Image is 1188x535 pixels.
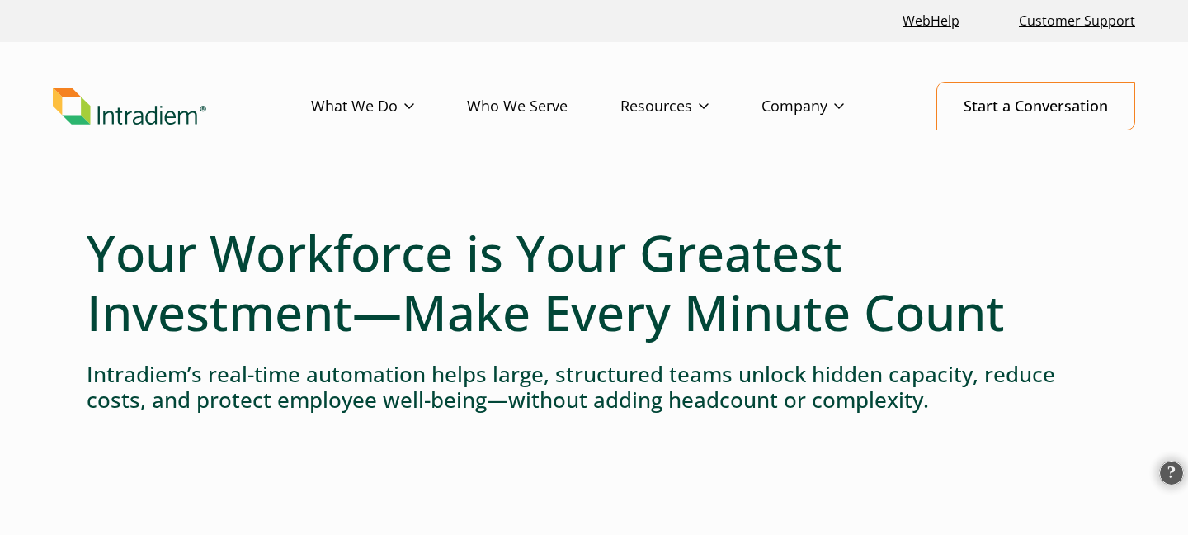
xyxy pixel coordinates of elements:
a: Company [761,83,897,130]
img: Intradiem [53,88,206,125]
a: What We Do [311,83,467,130]
span: Open PowerChat [1159,461,1184,485]
a: Link to homepage of Intradiem [53,88,311,125]
a: Resources [620,83,761,130]
a: Start a Conversation [936,82,1135,130]
a: Link opens in a new window [896,3,966,39]
h4: Intradiem’s real-time automation helps large, structured teams unlock hidden capacity, reduce cos... [87,362,1101,413]
a: Who We Serve [467,83,620,130]
h1: Your Workforce is Your Greatest Investment—Make Every Minute Count [87,223,1101,342]
a: Customer Support [1012,3,1142,39]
